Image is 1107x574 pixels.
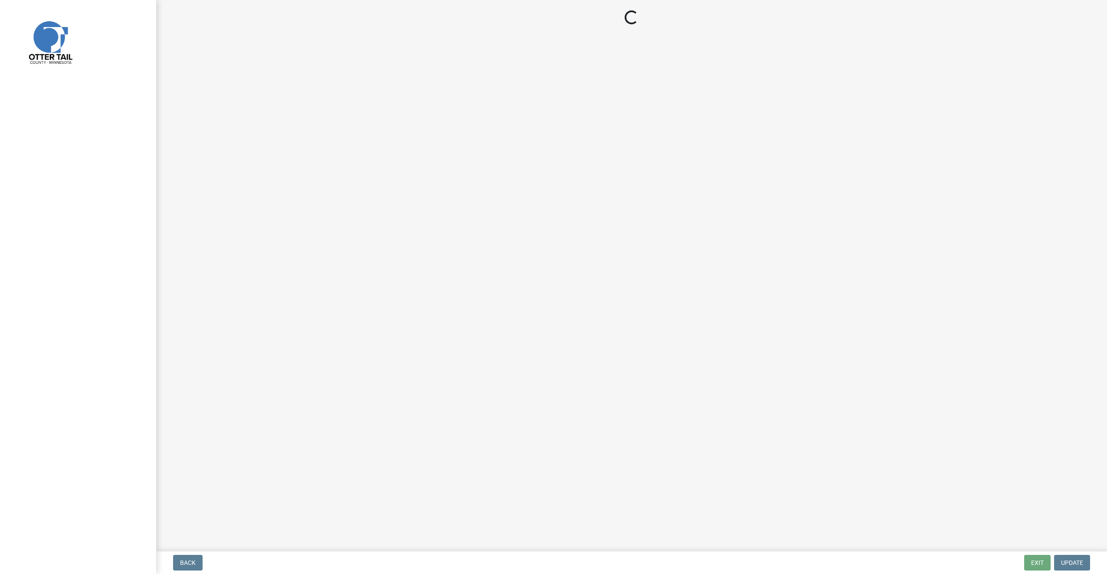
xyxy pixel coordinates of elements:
[1061,559,1083,566] span: Update
[1024,555,1051,571] button: Exit
[173,555,203,571] button: Back
[1054,555,1090,571] button: Update
[17,9,82,74] img: Otter Tail County, Minnesota
[180,559,196,566] span: Back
